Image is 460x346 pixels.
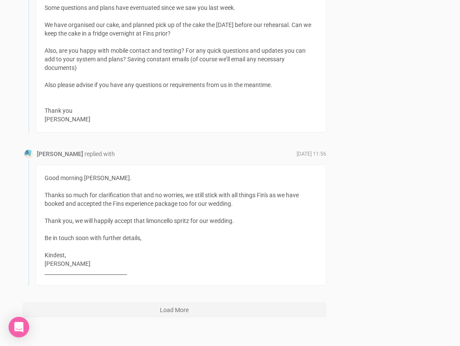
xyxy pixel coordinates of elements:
[23,303,326,317] button: Load More
[84,150,115,157] span: replied with
[37,150,83,157] strong: [PERSON_NAME]
[9,317,29,337] div: Open Intercom Messenger
[297,150,326,158] span: [DATE] 11:56
[24,150,33,158] img: Profile Image
[36,165,326,286] div: Good morning [PERSON_NAME]. Thanks so much for clarification that and no worries, we still stick ...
